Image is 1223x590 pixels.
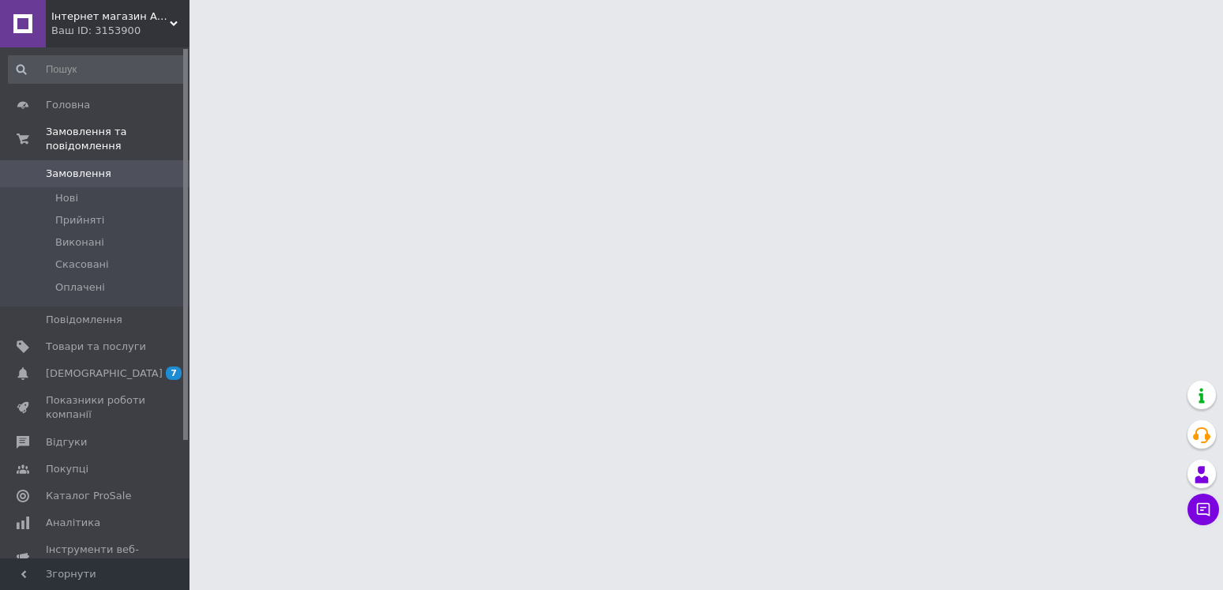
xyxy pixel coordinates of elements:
span: Скасовані [55,257,109,272]
span: [DEMOGRAPHIC_DATA] [46,366,163,381]
span: Покупці [46,462,88,476]
span: Оплачені [55,280,105,295]
span: Головна [46,98,90,112]
span: Відгуки [46,435,87,449]
div: Ваш ID: 3153900 [51,24,189,38]
span: Замовлення [46,167,111,181]
span: 7 [166,366,182,380]
span: Товари та послуги [46,340,146,354]
span: Аналітика [46,516,100,530]
span: Інструменти веб-майстра та SEO [46,543,146,571]
span: Виконані [55,235,104,250]
span: Нові [55,191,78,205]
span: Прийняті [55,213,104,227]
span: Каталог ProSale [46,489,131,503]
span: Показники роботи компанії [46,393,146,422]
span: Замовлення та повідомлення [46,125,189,153]
span: Інтернет магазин Althaus чай [51,9,170,24]
button: Чат з покупцем [1187,494,1219,525]
input: Пошук [8,55,186,84]
span: Повідомлення [46,313,122,327]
